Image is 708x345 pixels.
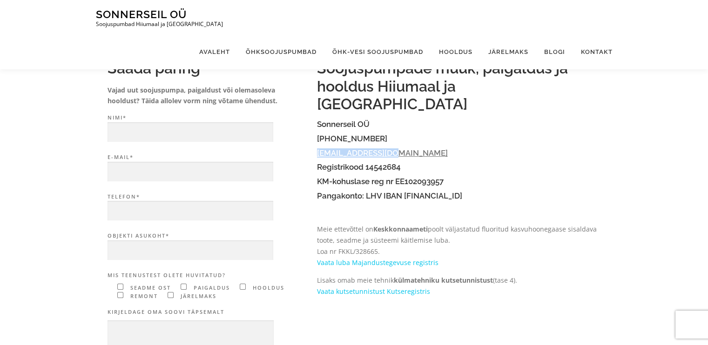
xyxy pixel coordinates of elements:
[96,8,187,20] a: Sonnerseil OÜ
[317,60,601,113] h2: Soojuspumpade müük, paigaldus ja hooldus Hiiumaal ja [GEOGRAPHIC_DATA]
[108,86,277,106] strong: Vajad uut soojuspumpa, paigaldust või olemasoleva hooldust? Täida allolev vorm ning võtame ühendust.
[108,201,273,221] input: Telefon*
[250,284,284,291] span: hooldus
[108,232,308,260] label: Objekti asukoht*
[108,122,273,142] input: Nimi*
[480,34,536,69] a: Järelmaks
[108,271,308,280] label: Mis teenustest olete huvitatud?
[317,148,448,158] a: [EMAIL_ADDRESS][DOMAIN_NAME]
[108,240,273,260] input: Objekti asukoht*
[108,192,308,221] label: Telefon*
[317,120,601,129] h4: Sonnerseil OÜ
[317,192,601,200] h4: Pangakonto: LHV IBAN [FINANCIAL_ID]
[317,287,430,296] a: Vaata kutsetunnistust Kutseregistris
[536,34,573,69] a: Blogi
[191,34,238,69] a: Avaleht
[317,258,438,267] a: Vaata luba Majandustegevuse registris
[317,163,601,172] h4: Registrikood 14542684
[128,292,158,299] span: remont
[317,177,601,186] h4: KM-kohuslase reg nr EE102093957
[431,34,480,69] a: Hooldus
[317,275,601,297] p: Lisaks omab meie tehnik (tase 4).
[178,292,216,299] span: järelmaks
[317,224,601,268] p: Meie ettevõttel on poolt väljastatud fluoritud kasvuhoonegaase sisaldava toote, seadme ja süsteem...
[373,225,428,233] strong: Keskkonnaameti
[108,308,308,317] label: Kirjeldage oma soovi täpsemalt
[317,134,601,143] h4: [PHONE_NUMBER]
[108,162,273,182] input: E-mail*
[238,34,324,69] a: Õhksoojuspumbad
[191,284,230,291] span: paigaldus
[324,34,431,69] a: Õhk-vesi soojuspumbad
[573,34,613,69] a: Kontakt
[128,284,171,291] span: seadme ost
[108,153,308,182] label: E-mail*
[108,113,308,142] label: Nimi*
[96,21,223,27] p: Soojuspumbad Hiiumaal ja [GEOGRAPHIC_DATA]
[394,276,493,285] strong: külmatehniku kutsetunnistust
